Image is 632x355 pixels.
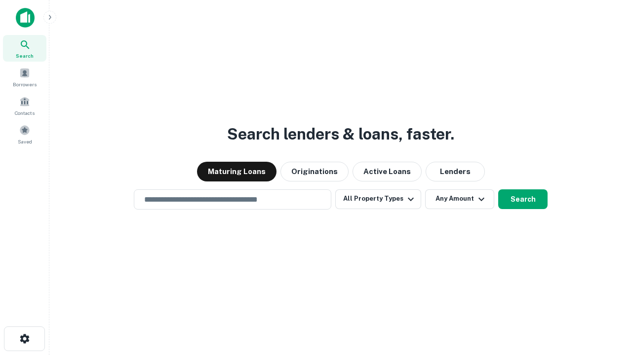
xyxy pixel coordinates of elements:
[498,189,548,209] button: Search
[426,162,485,181] button: Lenders
[3,64,46,90] a: Borrowers
[3,121,46,147] a: Saved
[197,162,276,181] button: Maturing Loans
[280,162,349,181] button: Originations
[425,189,494,209] button: Any Amount
[16,52,34,60] span: Search
[18,138,32,145] span: Saved
[335,189,421,209] button: All Property Types
[3,92,46,119] a: Contacts
[227,122,454,146] h3: Search lenders & loans, faster.
[16,8,35,28] img: capitalize-icon.png
[3,35,46,62] a: Search
[13,80,37,88] span: Borrowers
[583,245,632,292] iframe: Chat Widget
[15,109,35,117] span: Contacts
[353,162,422,181] button: Active Loans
